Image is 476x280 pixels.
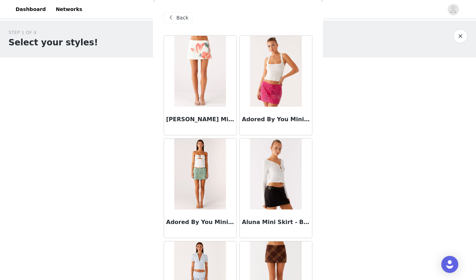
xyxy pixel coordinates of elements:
h3: Adored By You Mini Skirt - Mint [166,218,234,226]
div: avatar [450,4,457,15]
h3: Aluna Mini Skirt - Black [242,218,310,226]
h1: Select your styles! [8,36,98,49]
img: Adelina Mini Skirt - Siena Floral [174,36,226,107]
h3: Adored By You Mini Skirt - Fuchsia [242,115,310,124]
div: Open Intercom Messenger [441,256,458,273]
a: Dashboard [11,1,50,17]
h3: [PERSON_NAME] Mini Skirt - Siena Floral [166,115,234,124]
a: Networks [51,1,86,17]
div: STEP 1 OF 4 [8,29,98,36]
img: Aluna Mini Skirt - Black [250,139,301,209]
span: Back [176,14,188,22]
img: Adored By You Mini Skirt - Mint [174,139,226,209]
img: Adored By You Mini Skirt - Fuchsia [250,36,301,107]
